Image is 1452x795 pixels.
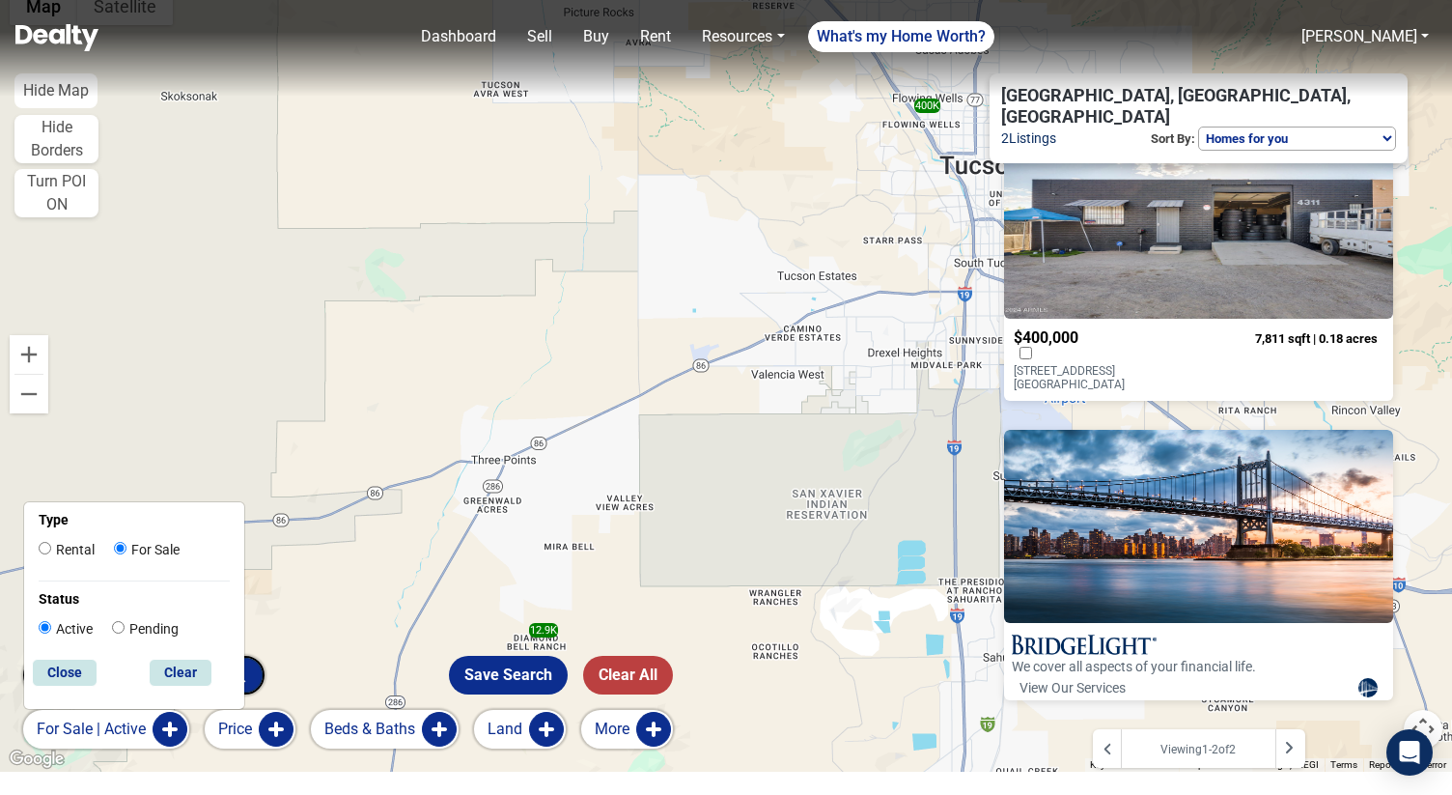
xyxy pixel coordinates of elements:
span: 2 Listings [1001,128,1056,151]
a: Buy [575,17,617,56]
button: Price [205,710,295,749]
a: Resources [694,17,792,56]
button: for sale | active [23,710,189,749]
a: Sell [519,17,560,56]
a: Dashboard [413,17,504,56]
button: Save Search [449,656,568,695]
p: We cover all aspects of your financial life. [1012,659,1385,674]
a: [PERSON_NAME] [1301,27,1417,45]
button: Close [32,659,98,687]
img: Website Logo [1358,678,1378,697]
button: More [581,710,673,749]
button: Beds & Baths [311,710,459,749]
button: Clear [149,659,212,687]
button: Land [474,710,566,749]
div: 400K [914,99,940,113]
span: $400,000 [1014,328,1078,347]
label: For Sale [114,540,180,560]
input: Active [39,621,51,634]
button: Map camera controls [1404,710,1442,749]
p: Status [39,589,230,610]
div: 12.9K [529,623,558,638]
input: Rental [39,542,51,554]
span: 7,811 sqft | 0.18 acres [1255,331,1378,346]
iframe: BigID CMP Widget [10,737,68,795]
button: Clear All [583,656,673,695]
p: Type [39,510,230,530]
button: Hide Borders [14,115,98,163]
input: Pending [112,621,125,634]
img: New York City Bridge [1012,623,1157,659]
input: For Sale [114,542,126,554]
a: What's my Home Worth? [808,21,994,52]
label: Rental [39,540,95,560]
p: Sort By: [1148,127,1198,152]
a: Rent [632,17,679,56]
label: Active [39,619,93,639]
img: Dealty - Buy, Sell & Rent Homes [15,24,98,51]
div: Open Intercom Messenger [1386,729,1433,776]
button: Turn POI ON [14,169,98,217]
label: Pending [112,619,179,639]
span: [GEOGRAPHIC_DATA], [GEOGRAPHIC_DATA], [GEOGRAPHIC_DATA] [1001,85,1373,127]
label: Compare [1014,347,1038,359]
button: Zoom out [10,375,48,413]
a: [PERSON_NAME] [1294,17,1437,56]
span: View Our Services [1019,680,1126,696]
p: [STREET_ADDRESS] [GEOGRAPHIC_DATA] [1014,364,1169,391]
div: Viewing 1 - 2 of 2 [1122,741,1274,758]
button: Zoom in [10,335,48,374]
